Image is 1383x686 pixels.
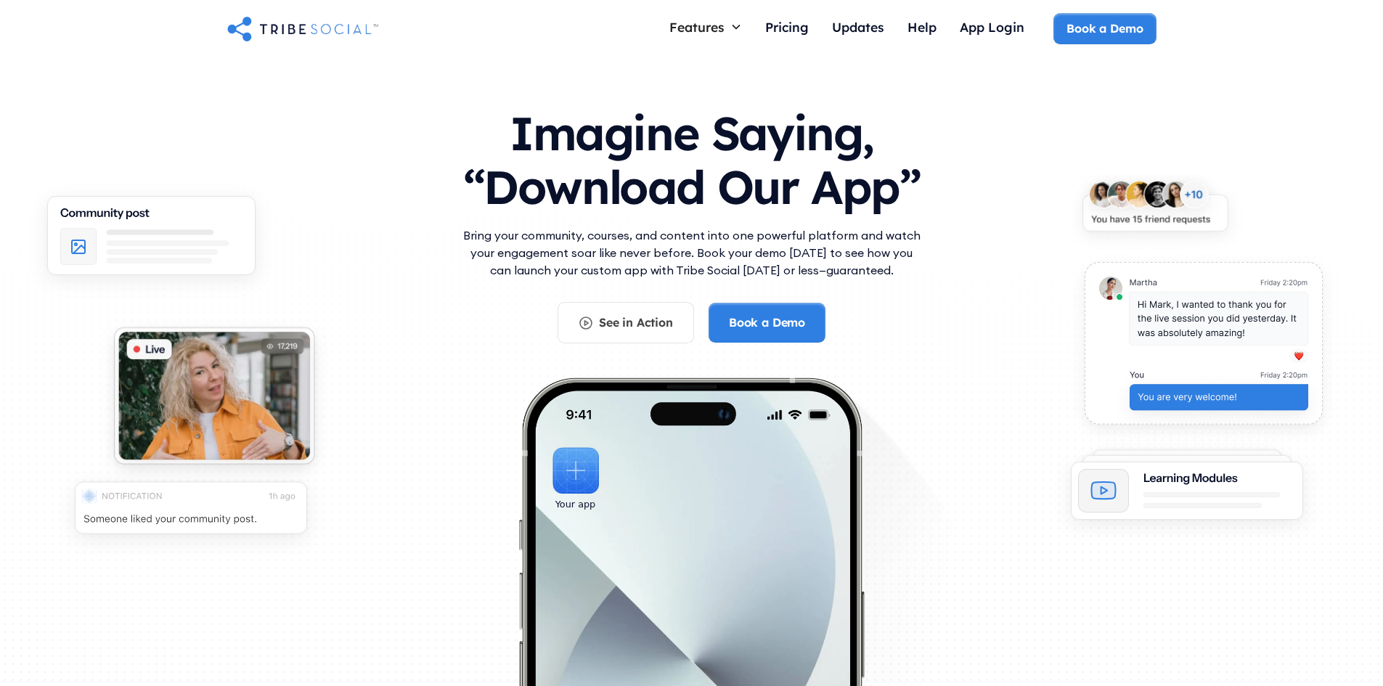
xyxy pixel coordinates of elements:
div: Your app [555,497,595,513]
div: See in Action [599,314,673,330]
div: Help [907,19,937,35]
img: An illustration of Learning Modules [1051,438,1323,544]
h1: Imagine Saying, “Download Our App” [460,92,924,221]
div: App Login [960,19,1024,35]
a: App Login [948,13,1036,44]
img: An illustration of Live video [97,314,332,486]
a: Book a Demo [709,303,825,342]
div: Pricing [765,19,809,35]
div: Features [669,19,725,35]
img: An illustration of Community Feed [28,182,275,300]
a: Book a Demo [1053,13,1156,44]
a: See in Action [558,302,694,343]
div: Features [658,13,754,41]
img: An illustration of push notification [55,467,327,558]
p: Bring your community, courses, and content into one powerful platform and watch your engagement s... [460,226,924,279]
a: Help [896,13,948,44]
a: Updates [820,13,896,44]
a: Pricing [754,13,820,44]
img: An illustration of chat [1065,248,1342,449]
div: Updates [832,19,884,35]
img: An illustration of New friends requests [1065,168,1245,253]
a: home [227,14,378,43]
